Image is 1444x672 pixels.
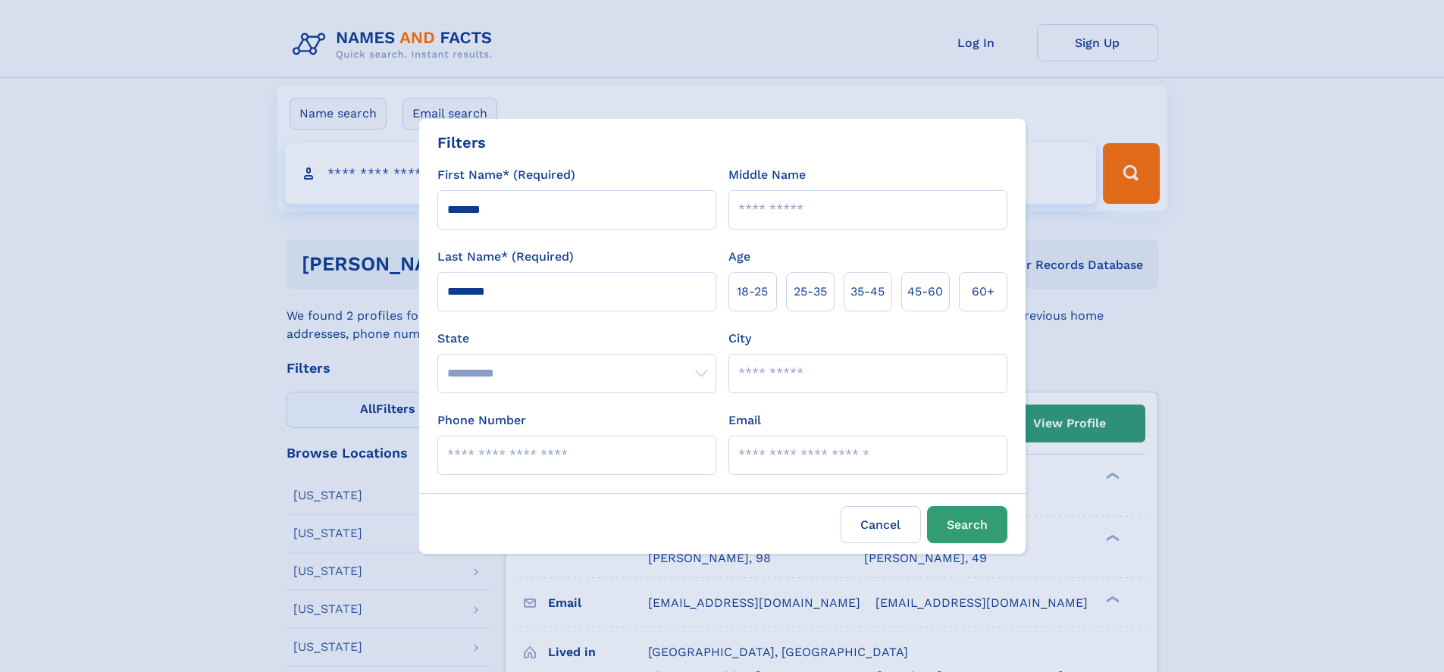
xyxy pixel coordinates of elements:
button: Search [927,506,1007,543]
label: Phone Number [437,411,526,430]
label: Email [728,411,761,430]
label: State [437,330,716,348]
span: 35‑45 [850,283,885,301]
span: 18‑25 [737,283,768,301]
label: Age [728,248,750,266]
span: 60+ [972,283,995,301]
span: 25‑35 [794,283,827,301]
label: First Name* (Required) [437,166,575,184]
label: Middle Name [728,166,806,184]
div: Filters [437,131,486,154]
label: Last Name* (Required) [437,248,574,266]
label: Cancel [841,506,921,543]
label: City [728,330,751,348]
span: 45‑60 [907,283,943,301]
